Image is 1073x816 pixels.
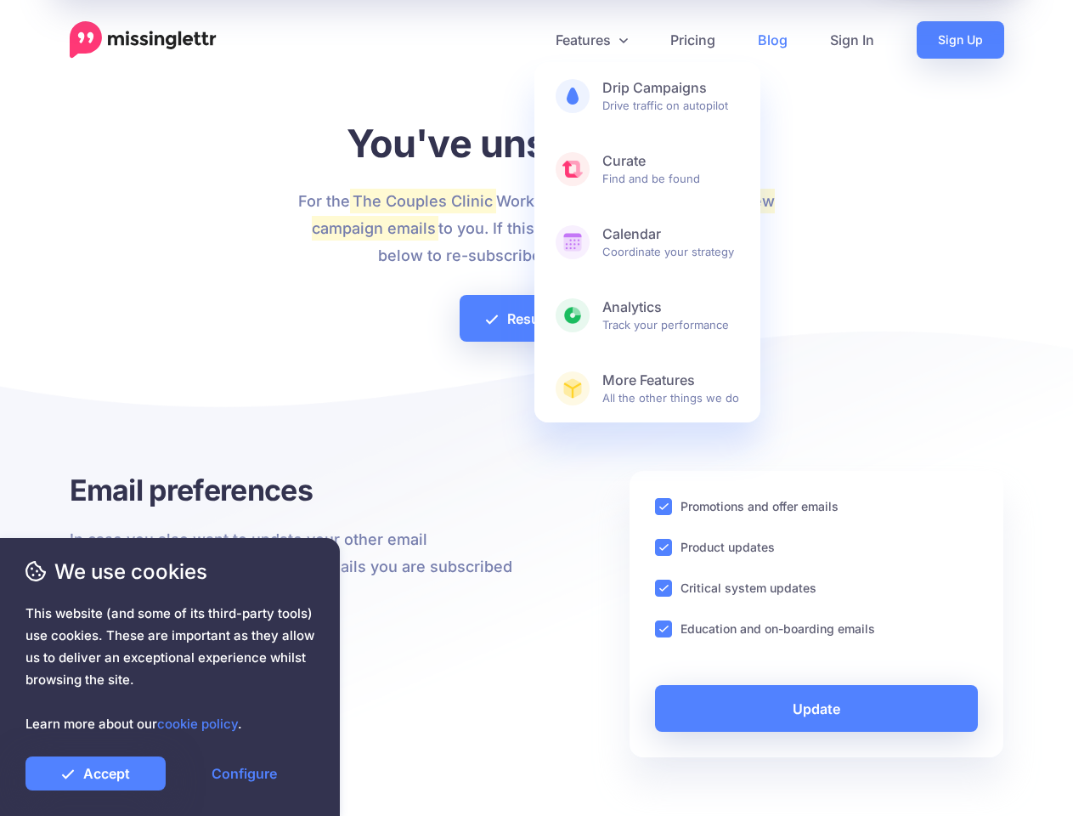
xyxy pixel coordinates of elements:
[25,756,166,790] a: Accept
[681,619,875,638] label: Education and on-boarding emails
[602,371,739,405] span: All the other things we do
[534,354,760,422] a: More FeaturesAll the other things we do
[681,537,775,557] label: Product updates
[602,152,739,186] span: Find and be found
[296,120,777,167] h1: You've unsubscribed
[602,79,739,113] span: Drive traffic on autopilot
[25,557,314,586] span: We use cookies
[70,526,524,608] p: In case you also want to update your other email preferences, below are the other emails you are ...
[460,295,613,342] a: Resubscribe
[602,371,739,389] b: More Features
[174,756,314,790] a: Configure
[602,152,739,170] b: Curate
[312,189,776,240] mark: New campaign emails
[25,603,314,735] span: This website (and some of its third-party tools) use cookies. These are important as they allow u...
[157,716,238,732] a: cookie policy
[534,281,760,349] a: AnalyticsTrack your performance
[534,62,760,130] a: Drip CampaignsDrive traffic on autopilot
[602,225,739,259] span: Coordinate your strategy
[655,685,979,732] a: Update
[534,135,760,203] a: CurateFind and be found
[602,79,739,97] b: Drip Campaigns
[534,21,649,59] a: Features
[917,21,1004,59] a: Sign Up
[681,578,816,598] label: Critical system updates
[296,188,777,269] p: For the Workspace, we'll no longer send to you. If this was a mistake click the button below to r...
[737,21,809,59] a: Blog
[602,225,739,243] b: Calendar
[534,62,760,422] div: Features
[350,189,496,212] mark: The Couples Clinic
[681,496,839,516] label: Promotions and offer emails
[602,298,739,316] b: Analytics
[534,208,760,276] a: CalendarCoordinate your strategy
[602,298,739,332] span: Track your performance
[809,21,895,59] a: Sign In
[649,21,737,59] a: Pricing
[70,471,524,509] h3: Email preferences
